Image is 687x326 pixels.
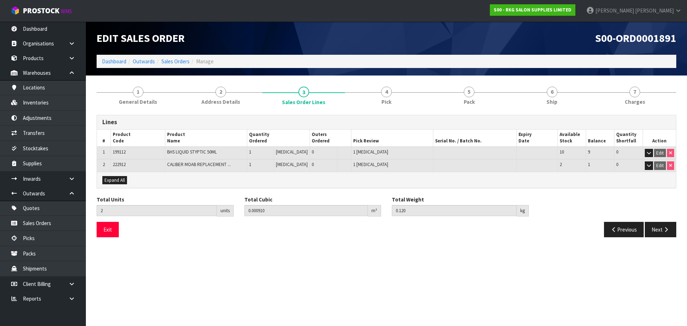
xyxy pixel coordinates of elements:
[249,149,251,155] span: 1
[368,205,381,216] div: m³
[23,6,59,15] span: ProStock
[97,31,185,45] span: Edit Sales Order
[616,161,618,167] span: 0
[103,149,105,155] span: 1
[629,87,640,97] span: 7
[351,130,433,147] th: Pick Review
[381,98,391,106] span: Pick
[276,149,308,155] span: [MEDICAL_DATA]
[119,98,157,106] span: General Details
[103,161,105,167] span: 2
[196,58,214,65] span: Manage
[97,196,124,203] label: Total Units
[604,222,644,237] button: Previous
[547,87,557,97] span: 6
[102,58,126,65] a: Dashboard
[167,161,231,167] span: CALIBER MOAB REPLACEMENT ...
[276,161,308,167] span: [MEDICAL_DATA]
[312,149,314,155] span: 0
[312,161,314,167] span: 0
[588,161,590,167] span: 1
[588,149,590,155] span: 9
[97,205,217,216] input: Total Units
[560,149,564,155] span: 10
[102,176,127,185] button: Expand All
[97,110,676,243] span: Sales Order Lines
[517,205,529,216] div: kg
[113,149,126,155] span: 199112
[97,130,111,147] th: #
[247,130,310,147] th: Quantity Ordered
[625,98,645,106] span: Charges
[310,130,351,147] th: Outers Ordered
[165,130,247,147] th: Product Name
[244,196,272,203] label: Total Cubic
[595,31,676,45] span: S00-ORD0001891
[11,6,20,15] img: cube-alt.png
[560,161,562,167] span: 2
[645,222,676,237] button: Next
[490,4,575,16] a: S00 - RKG SALON SUPPLIES LIMITED
[586,130,614,147] th: Balance
[654,149,666,157] button: Edit
[464,98,475,106] span: Pack
[392,205,517,216] input: Total Weight
[557,130,586,147] th: Available Stock
[464,87,474,97] span: 5
[353,161,388,167] span: 1 [MEDICAL_DATA]
[298,87,309,97] span: 3
[635,7,674,14] span: [PERSON_NAME]
[215,87,226,97] span: 2
[282,98,325,106] span: Sales Order Lines
[353,149,388,155] span: 1 [MEDICAL_DATA]
[381,87,392,97] span: 4
[104,177,125,183] span: Expand All
[111,130,165,147] th: Product Code
[517,130,557,147] th: Expiry Date
[167,149,217,155] span: BHS LIQUID STYPTIC 50ML
[113,161,126,167] span: 222912
[595,7,634,14] span: [PERSON_NAME]
[616,149,618,155] span: 0
[161,58,190,65] a: Sales Orders
[217,205,234,216] div: units
[102,119,671,126] h3: Lines
[97,222,119,237] button: Exit
[433,130,516,147] th: Serial No. / Batch No.
[244,205,368,216] input: Total Cubic
[133,87,143,97] span: 1
[614,130,643,147] th: Quantity Shortfall
[61,8,72,15] small: WMS
[133,58,155,65] a: Outwards
[643,130,676,147] th: Action
[654,161,666,170] button: Edit
[201,98,240,106] span: Address Details
[494,7,571,13] strong: S00 - RKG SALON SUPPLIES LIMITED
[546,98,557,106] span: Ship
[249,161,251,167] span: 1
[392,196,424,203] label: Total Weight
